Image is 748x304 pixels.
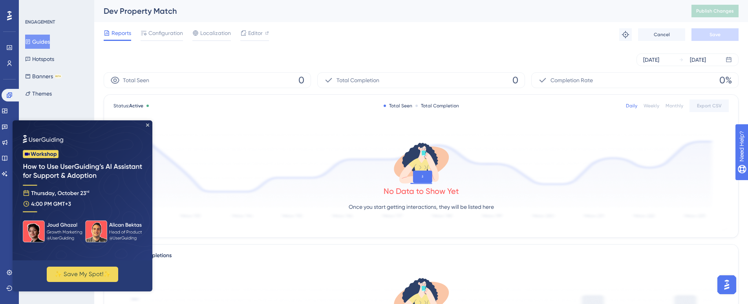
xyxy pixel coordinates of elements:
[148,28,183,38] span: Configuration
[690,55,706,64] div: [DATE]
[113,103,143,109] span: Status:
[123,76,149,85] span: Total Seen
[697,103,722,109] span: Export CSV
[134,3,137,6] div: Close Preview
[25,35,50,49] button: Guides
[200,28,231,38] span: Localization
[25,52,54,66] button: Hotspots
[337,76,379,85] span: Total Completion
[384,103,412,109] div: Total Seen
[666,103,683,109] div: Monthly
[710,31,721,38] span: Save
[512,74,518,87] span: 0
[25,19,55,25] div: ENGAGEMENT
[644,103,659,109] div: Weekly
[550,76,593,85] span: Completion Rate
[719,74,732,87] span: 0%
[298,74,304,87] span: 0
[349,202,494,212] p: Once you start getting interactions, they will be listed here
[104,6,672,17] div: Dev Property Match
[25,87,52,101] button: Themes
[384,186,459,197] div: No Data to Show Yet
[112,28,131,38] span: Reports
[691,28,739,41] button: Save
[18,2,49,11] span: Need Help?
[34,146,106,162] button: ✨ Save My Spot!✨
[129,103,143,109] span: Active
[691,5,739,17] button: Publish Changes
[689,99,729,112] button: Export CSV
[25,69,62,83] button: BannersBETA
[626,103,637,109] div: Daily
[715,273,739,297] iframe: UserGuiding AI Assistant Launcher
[696,8,734,14] span: Publish Changes
[415,103,459,109] div: Total Completion
[248,28,263,38] span: Editor
[654,31,670,38] span: Cancel
[638,28,685,41] button: Cancel
[55,74,62,78] div: BETA
[643,55,659,64] div: [DATE]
